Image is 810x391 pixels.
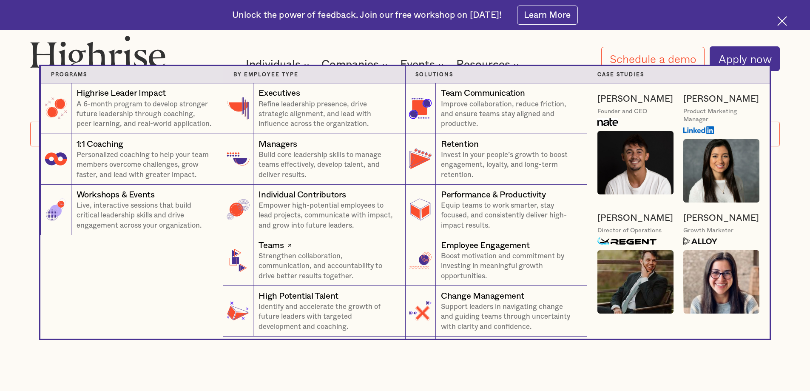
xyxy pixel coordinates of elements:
strong: Programs [51,72,87,77]
div: Companies [321,60,390,70]
a: Learn More [517,6,578,25]
a: [PERSON_NAME] [683,93,759,105]
a: Apply now [710,46,780,71]
p: Boost motivation and commitment by investing in meaningful growth opportunities. [441,251,577,281]
img: Highrise logo [30,35,165,76]
a: 1:1 CoachingPersonalized coaching to help your team members overcome challenges, grow faster, and... [40,134,223,185]
a: Employee EngagementBoost motivation and commitment by investing in meaningful growth opportunities. [405,235,588,286]
div: Workshops & Events [77,189,155,201]
div: Founder and CEO [597,108,647,116]
a: ExecutivesRefine leadership presence, drive strategic alignment, and lead with influence across t... [223,83,405,134]
img: Cross icon [777,16,787,26]
div: Executives [259,87,300,99]
div: Unlock the power of feedback. Join our free workshop on [DATE]! [232,9,502,21]
p: Empower high-potential employees to lead projects, communicate with impact, and grow into future ... [259,201,395,231]
a: Team CommunicationImprove collaboration, reduce friction, and ensure teams stay aligned and produ... [405,83,588,134]
div: Individuals [246,60,312,70]
p: Live, interactive sessions that build critical leadership skills and drive engagement across your... [77,201,213,231]
div: Events [400,60,435,70]
p: A 6-month program to develop stronger future leadership through coaching, peer learning, and real... [77,100,213,129]
div: Managers [259,138,297,150]
p: Refine leadership presence, drive strategic alignment, and lead with influence across the organiz... [259,100,395,129]
a: Manager EnablementGive managers the tools, support, and training they need to lead effectively an... [405,337,588,387]
p: Equip teams to work smarter, stay focused, and consistently deliver high-impact results. [441,201,577,231]
div: Individual Contributors [259,189,346,201]
a: [PERSON_NAME] [597,212,673,224]
p: Build core leadership skills to manage teams effectively, develop talent, and deliver results. [259,150,395,180]
strong: By Employee Type [233,72,298,77]
p: Identify and accelerate the growth of future leaders with targeted development and coaching. [259,302,395,332]
a: ManagersBuild core leadership skills to manage teams effectively, develop talent, and deliver res... [223,134,405,185]
div: Highrise Leader Impact [77,87,166,99]
a: [PERSON_NAME] [683,212,759,224]
p: Strengthen collaboration, communication, and accountability to drive better results together. [259,251,395,281]
p: Support leaders in navigating change and guiding teams through uncertainty with clarity and confi... [441,302,577,332]
div: Growth Marketer [683,227,733,235]
div: Companies [321,60,379,70]
div: Individuals [246,60,301,70]
a: TeamsStrengthen collaboration, communication, and accountability to drive better results together. [223,235,405,286]
div: 1:1 Coaching [77,138,123,150]
p: Invest in your people’s growth to boost engagement, loyalty, and long-term retention. [441,150,577,180]
div: Change Management [441,290,524,302]
div: Director of Operations [597,227,662,235]
div: Product Marketing Manager [683,108,759,124]
a: RetentionInvest in your people’s growth to boost engagement, loyalty, and long-term retention. [405,134,588,185]
a: Individual ContributorsEmpower high-potential employees to lead projects, communicate with impact... [223,185,405,235]
a: High Potential TalentIdentify and accelerate the growth of future leaders with targeted developme... [223,286,405,337]
div: Employee Engagement [441,240,529,251]
a: Highrise Leader ImpactA 6-month program to develop stronger future leadership through coaching, p... [40,83,223,134]
p: Personalized coaching to help your team members overcome challenges, grow faster, and lead with g... [77,150,213,180]
a: Change ManagementSupport leaders in navigating change and guiding teams through uncertainty with ... [405,286,588,337]
div: Retention [441,138,478,150]
strong: Case Studies [597,72,644,77]
strong: Solutions [415,72,453,77]
div: Events [400,60,446,70]
a: [PERSON_NAME] [597,93,673,105]
div: Teams [259,240,284,251]
div: Performance & Productivity [441,189,546,201]
div: Resources [456,60,510,70]
div: Team Communication [441,87,525,99]
div: High Potential Talent [259,290,338,302]
a: Performance & ProductivityEquip teams to work smarter, stay focused, and consistently deliver hig... [405,185,588,235]
p: Improve collaboration, reduce friction, and ensure teams stay aligned and productive. [441,100,577,129]
div: Resources [456,60,521,70]
a: Workshops & EventsLive, interactive sessions that build critical leadership skills and drive enga... [40,185,223,235]
a: Schedule a demo [601,47,705,71]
